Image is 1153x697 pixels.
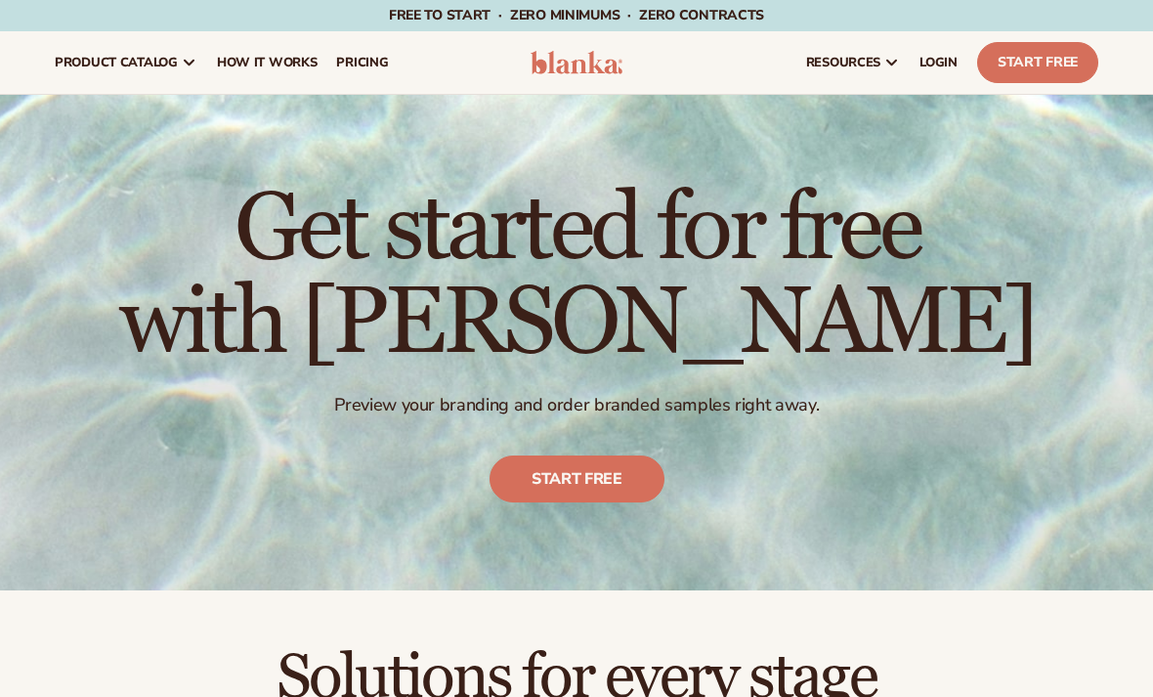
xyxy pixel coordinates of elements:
a: Start Free [977,42,1098,83]
a: pricing [326,31,398,94]
span: Free to start · ZERO minimums · ZERO contracts [389,6,764,24]
span: pricing [336,55,388,70]
a: Start free [490,456,664,502]
p: Preview your branding and order branded samples right away. [119,394,1035,416]
a: LOGIN [910,31,967,94]
h1: Get started for free with [PERSON_NAME] [119,183,1035,370]
a: resources [796,31,910,94]
span: How It Works [217,55,318,70]
a: How It Works [207,31,327,94]
a: product catalog [45,31,207,94]
img: logo [531,51,622,74]
span: product catalog [55,55,178,70]
span: resources [806,55,880,70]
span: LOGIN [919,55,958,70]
